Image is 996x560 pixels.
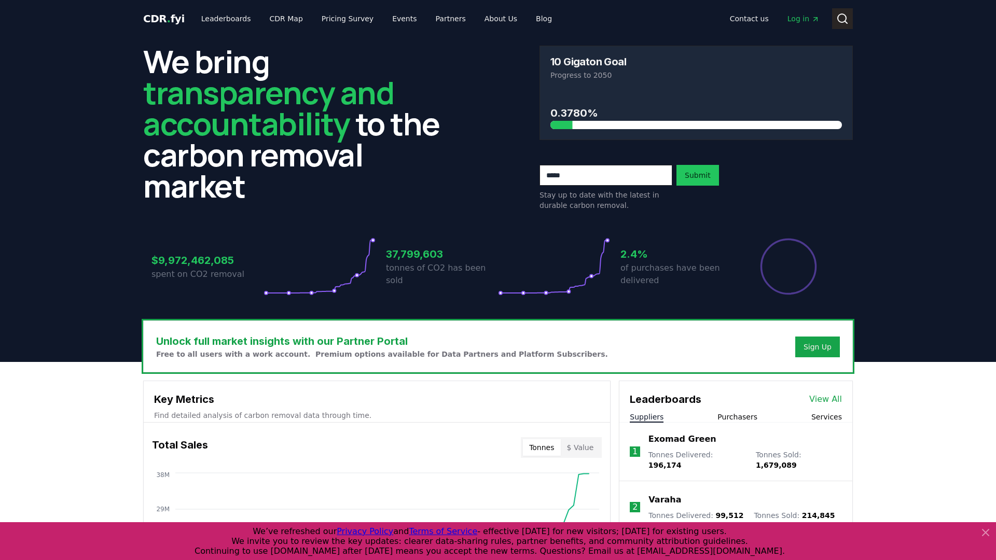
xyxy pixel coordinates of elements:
[717,412,757,422] button: Purchasers
[154,391,600,407] h3: Key Metrics
[722,9,828,28] nav: Main
[630,391,701,407] h3: Leaderboards
[386,246,498,262] h3: 37,799,603
[795,337,840,357] button: Sign Up
[759,237,818,296] div: Percentage of sales delivered
[476,9,525,28] a: About Us
[261,9,311,28] a: CDR Map
[156,333,608,349] h3: Unlock full market insights with our Partner Portal
[648,433,716,445] a: Exomad Green
[151,253,264,268] h3: $9,972,462,085
[313,9,382,28] a: Pricing Survey
[756,461,797,469] span: 1,679,089
[156,506,170,513] tspan: 29M
[715,511,743,520] span: 99,512
[722,9,777,28] a: Contact us
[779,9,828,28] a: Log in
[648,450,745,470] p: Tonnes Delivered :
[648,461,682,469] span: 196,174
[143,71,394,145] span: transparency and accountability
[648,510,743,521] p: Tonnes Delivered :
[561,439,600,456] button: $ Value
[152,437,208,458] h3: Total Sales
[648,494,681,506] a: Varaha
[427,9,474,28] a: Partners
[528,9,560,28] a: Blog
[193,9,560,28] nav: Main
[787,13,820,24] span: Log in
[756,450,842,470] p: Tonnes Sold :
[143,11,185,26] a: CDR.fyi
[539,190,672,211] p: Stay up to date with the latest in durable carbon removal.
[193,9,259,28] a: Leaderboards
[804,342,832,352] a: Sign Up
[154,410,600,421] p: Find detailed analysis of carbon removal data through time.
[550,57,626,67] h3: 10 Gigaton Goal
[676,165,719,186] button: Submit
[550,105,842,121] h3: 0.3780%
[550,70,842,80] p: Progress to 2050
[143,12,185,25] span: CDR fyi
[156,349,608,359] p: Free to all users with a work account. Premium options available for Data Partners and Platform S...
[620,246,732,262] h3: 2.4%
[167,12,171,25] span: .
[156,471,170,479] tspan: 38M
[386,262,498,287] p: tonnes of CO2 has been sold
[809,393,842,405] a: View All
[632,501,638,513] p: 2
[754,510,835,521] p: Tonnes Sold :
[802,511,835,520] span: 214,845
[384,9,425,28] a: Events
[632,445,638,458] p: 1
[143,46,457,201] h2: We bring to the carbon removal market
[630,412,663,422] button: Suppliers
[811,412,842,422] button: Services
[151,268,264,281] p: spent on CO2 removal
[523,439,560,456] button: Tonnes
[620,262,732,287] p: of purchases have been delivered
